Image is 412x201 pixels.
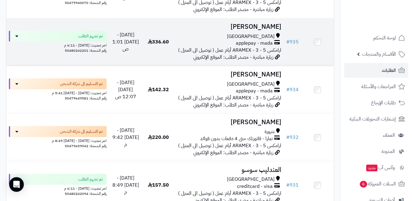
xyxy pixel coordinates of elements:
span: زيارة مباشرة - مصدر الطلب: الموقع الإلكتروني [193,54,273,61]
a: إشعارات التحويلات البنكية [344,112,408,126]
span: [GEOGRAPHIC_DATA] [227,81,275,88]
span: تم تجهيز الطلب [78,33,103,39]
span: ارامكس ARAMEX - 3 - 5 أيام عمل ( توصيل الى المنزل ) [178,47,281,54]
span: # [286,86,290,93]
span: لوحة التحكم [373,34,396,42]
span: جديد [366,165,377,171]
a: طلبات الإرجاع [344,95,408,110]
span: creditcard - visa [237,183,273,190]
a: المراجعات والأسئلة [344,79,408,94]
h3: العندليب سوسو [177,166,281,173]
div: اخر تحديث: [DATE] - [DATE] 5:41 م [9,89,107,96]
div: اخر تحديث: [DATE] - 6:11 م [9,185,107,191]
span: تم التسليم الى شركة الشحن [60,81,103,87]
span: رقم الشحنة: 50479649581 [65,95,107,101]
a: السلات المتروكة6 [344,177,408,191]
span: تم تجهيز الطلب [78,176,103,182]
span: # [286,134,290,141]
span: ارامكس ARAMEX - 3 - 5 أيام عمل ( توصيل الى المنزل ) [178,142,281,149]
a: #934 [286,86,299,93]
a: لوحة التحكم [344,31,408,45]
span: [DATE] - [DATE] 8:49 م [112,174,139,196]
div: اخر تحديث: [DATE] - 6:11 م [9,42,107,48]
div: Open Intercom Messenger [9,177,24,192]
h3: [PERSON_NAME] [177,119,281,126]
span: زيارة مباشرة - مصدر الطلب: الموقع الإلكتروني [193,149,273,156]
span: [DATE] - [DATE] 1:01 ص [112,31,139,53]
span: # [286,38,290,46]
span: الطلبات [382,66,396,75]
img: logo-2.png [370,6,406,19]
span: applepay - mada [236,87,273,95]
span: شرورة [264,128,275,135]
a: #932 [286,134,299,141]
span: [DATE] - [DATE] 9:42 م [112,127,139,148]
span: زيارة مباشرة - مصدر الطلب: الموقع الإلكتروني [193,6,273,13]
span: 142.32 [148,86,169,93]
h3: [PERSON_NAME] [177,71,281,78]
span: رقم الشحنة: 50480242201 [65,48,107,53]
span: تم التسليم الى شركة الشحن [60,128,103,135]
span: 220.00 [148,134,169,141]
span: تمارا - فاتورتك حتى 4 دفعات بدون فوائد [200,135,273,142]
span: ارامكس ARAMEX - 3 - 5 أيام عمل ( توصيل الى المنزل ) [178,94,281,102]
span: 157.50 [148,181,169,189]
a: العملاء [344,128,408,143]
span: رقم الشحنة: 50480242094 [65,191,107,196]
span: applepay - mada [236,40,273,47]
h3: [PERSON_NAME] [177,23,281,30]
span: وآتس آب [366,163,395,172]
a: #931 [286,181,299,189]
span: [GEOGRAPHIC_DATA] [227,176,275,183]
span: العملاء [383,131,395,140]
span: 336.60 [148,38,169,46]
span: ارامكس ARAMEX - 3 - 5 أيام عمل ( توصيل الى المنزل ) [178,190,281,197]
a: المدونة [344,144,408,159]
span: المراجعات والأسئلة [361,82,396,91]
span: زيارة مباشرة - مصدر الطلب: الموقع الإلكتروني [193,101,273,109]
a: الطلبات [344,63,408,78]
div: اخر تحديث: [DATE] - [DATE] 8:49 م [9,137,107,143]
span: [DATE] - [DATE] 12:07 ص [115,79,136,100]
span: 6 [359,181,367,188]
span: طلبات الإرجاع [371,99,396,107]
a: وآتس آبجديد [344,160,408,175]
span: [GEOGRAPHIC_DATA] [227,33,275,40]
span: المدونة [381,147,395,156]
span: # [286,181,290,189]
a: #935 [286,38,299,46]
span: رقم الشحنة: 50479659042 [65,143,107,149]
span: الأقسام والمنتجات [362,50,396,58]
span: إشعارات التحويلات البنكية [349,115,396,123]
span: السلات المتروكة [359,180,396,188]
